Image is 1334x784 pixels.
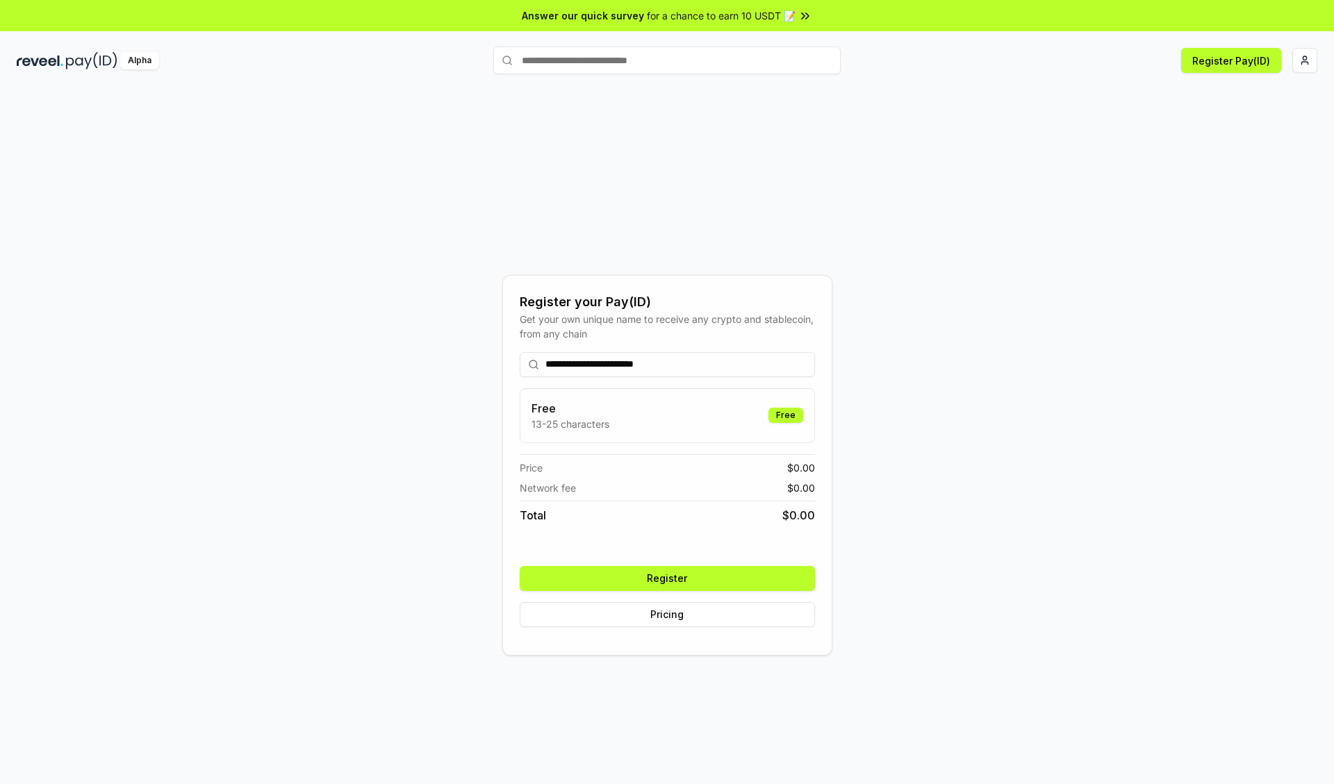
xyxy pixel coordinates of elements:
[532,400,609,417] h3: Free
[532,417,609,431] p: 13-25 characters
[66,52,117,69] img: pay_id
[520,292,815,312] div: Register your Pay(ID)
[520,312,815,341] div: Get your own unique name to receive any crypto and stablecoin, from any chain
[17,52,63,69] img: reveel_dark
[520,566,815,591] button: Register
[520,507,546,524] span: Total
[520,602,815,627] button: Pricing
[787,460,815,475] span: $ 0.00
[522,8,644,23] span: Answer our quick survey
[520,481,576,495] span: Network fee
[782,507,815,524] span: $ 0.00
[647,8,796,23] span: for a chance to earn 10 USDT 📝
[787,481,815,495] span: $ 0.00
[1181,48,1281,73] button: Register Pay(ID)
[120,52,159,69] div: Alpha
[520,460,543,475] span: Price
[768,408,803,423] div: Free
